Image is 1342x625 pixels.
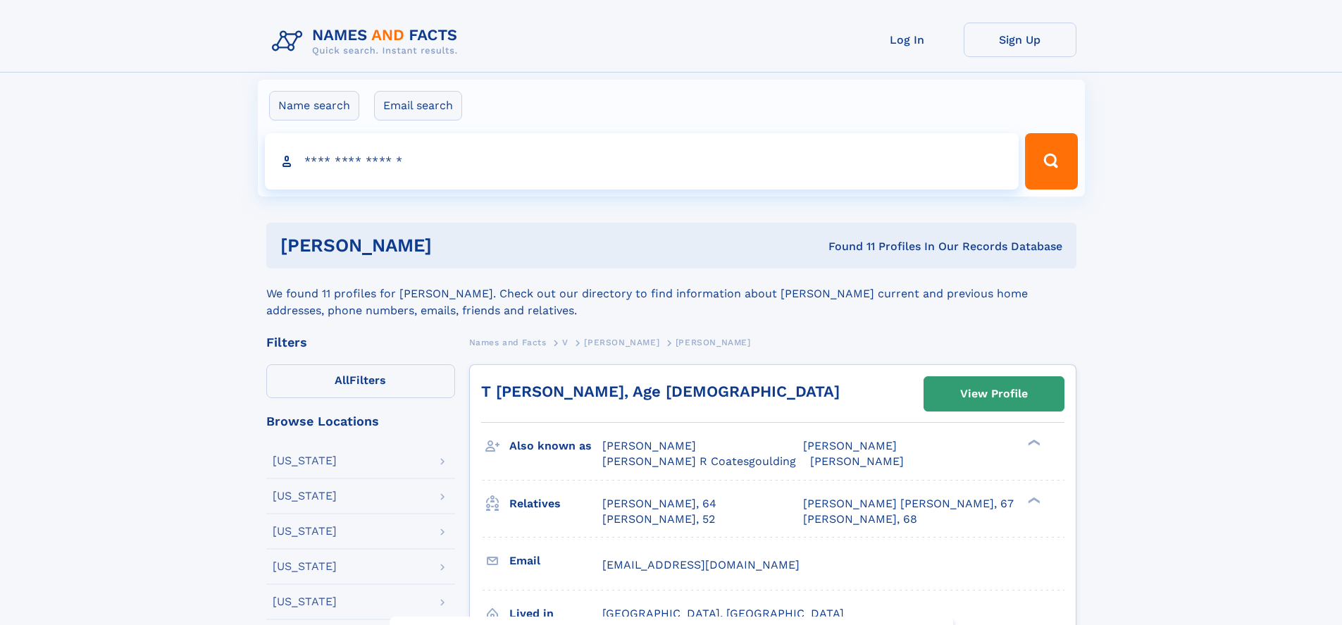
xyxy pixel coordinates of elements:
[924,377,1064,411] a: View Profile
[960,378,1028,410] div: View Profile
[803,439,897,452] span: [PERSON_NAME]
[851,23,964,57] a: Log In
[1024,438,1041,447] div: ❯
[602,558,800,571] span: [EMAIL_ADDRESS][DOMAIN_NAME]
[602,454,796,468] span: [PERSON_NAME] R Coatesgoulding
[266,415,455,428] div: Browse Locations
[803,496,1014,512] a: [PERSON_NAME] [PERSON_NAME], 67
[602,496,716,512] a: [PERSON_NAME], 64
[269,91,359,120] label: Name search
[509,492,602,516] h3: Relatives
[265,133,1019,190] input: search input
[1024,495,1041,505] div: ❯
[810,454,904,468] span: [PERSON_NAME]
[676,338,751,347] span: [PERSON_NAME]
[602,512,715,527] a: [PERSON_NAME], 52
[273,596,337,607] div: [US_STATE]
[273,455,337,466] div: [US_STATE]
[481,383,840,400] a: T [PERSON_NAME], Age [DEMOGRAPHIC_DATA]
[266,364,455,398] label: Filters
[803,512,917,527] a: [PERSON_NAME], 68
[584,338,659,347] span: [PERSON_NAME]
[374,91,462,120] label: Email search
[273,490,337,502] div: [US_STATE]
[1025,133,1077,190] button: Search Button
[266,336,455,349] div: Filters
[273,526,337,537] div: [US_STATE]
[273,561,337,572] div: [US_STATE]
[469,333,547,351] a: Names and Facts
[509,434,602,458] h3: Also known as
[562,338,569,347] span: V
[630,239,1062,254] div: Found 11 Profiles In Our Records Database
[509,549,602,573] h3: Email
[335,373,349,387] span: All
[602,439,696,452] span: [PERSON_NAME]
[964,23,1076,57] a: Sign Up
[602,607,844,620] span: [GEOGRAPHIC_DATA], [GEOGRAPHIC_DATA]
[266,23,469,61] img: Logo Names and Facts
[266,268,1076,319] div: We found 11 profiles for [PERSON_NAME]. Check out our directory to find information about [PERSON...
[562,333,569,351] a: V
[584,333,659,351] a: [PERSON_NAME]
[280,237,630,254] h1: [PERSON_NAME]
